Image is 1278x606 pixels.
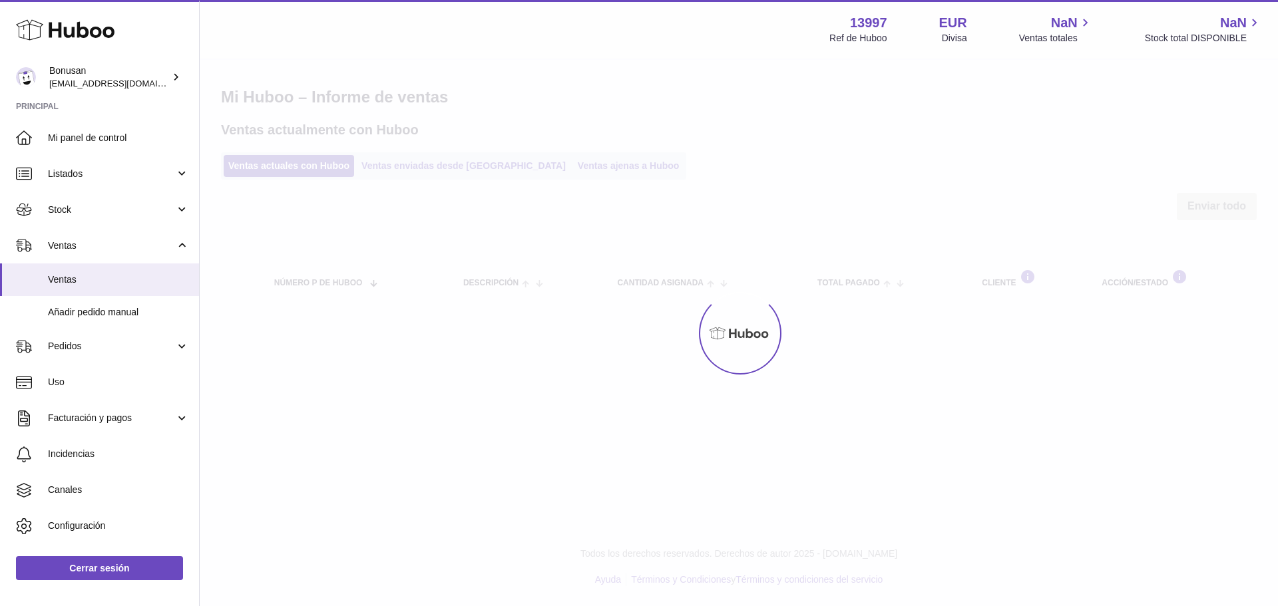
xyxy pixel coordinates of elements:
span: Listados [48,168,175,180]
span: Ventas totales [1019,32,1093,45]
span: Uso [48,376,189,388]
span: Ventas [48,273,189,286]
span: Facturación y pagos [48,412,175,424]
span: Stock [48,204,175,216]
a: NaN Stock total DISPONIBLE [1145,14,1262,45]
span: Añadir pedido manual [48,306,189,319]
span: NaN [1051,14,1078,32]
div: Divisa [942,32,967,45]
strong: EUR [939,14,967,32]
a: NaN Ventas totales [1019,14,1093,45]
span: Canales [48,484,189,496]
span: Mi panel de control [48,132,189,144]
span: Configuración [48,520,189,532]
div: Ref de Huboo [829,32,887,45]
span: [EMAIL_ADDRESS][DOMAIN_NAME] [49,78,196,88]
span: Ventas [48,239,175,252]
span: Incidencias [48,448,189,460]
span: Stock total DISPONIBLE [1145,32,1262,45]
div: Bonusan [49,65,169,90]
img: info@bonusan.es [16,67,36,87]
strong: 13997 [850,14,887,32]
span: NaN [1220,14,1247,32]
a: Cerrar sesión [16,556,183,580]
span: Pedidos [48,340,175,353]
